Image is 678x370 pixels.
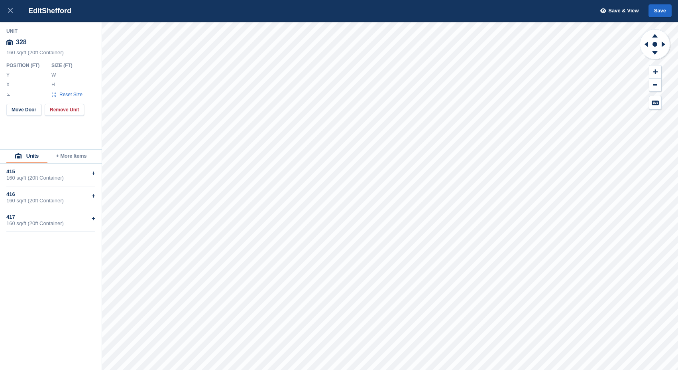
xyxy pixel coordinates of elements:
div: 417 [6,214,95,220]
label: W [51,72,55,78]
div: Position ( FT ) [6,62,45,69]
div: 160 sq/ft (20ft Container) [6,198,95,204]
img: angle-icn.0ed2eb85.svg [7,92,10,96]
button: Save [649,4,672,18]
label: X [6,81,10,88]
div: 160 sq/ft (20ft Container) [6,175,95,181]
button: Save & View [596,4,639,18]
span: Reset Size [59,91,83,98]
button: Move Door [6,104,41,116]
button: Keyboard Shortcuts [649,96,661,109]
button: Zoom In [649,65,661,79]
div: 416160 sq/ft (20ft Container)+ [6,186,95,209]
div: Edit Shefford [21,6,71,16]
div: 328 [6,35,96,49]
button: Units [6,150,47,163]
button: + More Items [47,150,95,163]
div: + [92,191,95,201]
label: Y [6,72,10,78]
div: 417160 sq/ft (20ft Container)+ [6,209,95,232]
button: Zoom Out [649,79,661,92]
label: H [51,81,55,88]
div: 160 sq/ft (20ft Container) [6,49,96,60]
div: + [92,168,95,178]
span: Save & View [608,7,639,15]
div: 415160 sq/ft (20ft Container)+ [6,164,95,186]
div: Size ( FT ) [51,62,86,69]
button: Remove Unit [45,104,84,116]
div: Unit [6,28,96,34]
div: + [92,214,95,224]
div: 415 [6,168,95,175]
div: 416 [6,191,95,198]
div: 160 sq/ft (20ft Container) [6,220,95,227]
